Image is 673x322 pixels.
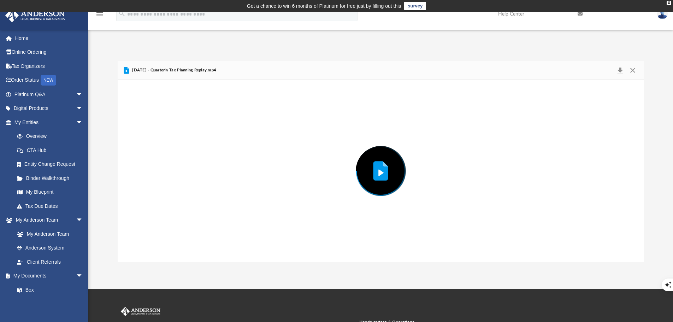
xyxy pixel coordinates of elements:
a: survey [404,2,426,10]
span: arrow_drop_down [76,115,90,130]
a: Overview [10,129,94,144]
a: Order StatusNEW [5,73,94,88]
button: Close [626,65,639,75]
img: Anderson Advisors Platinum Portal [119,307,162,316]
i: search [118,10,126,17]
i: menu [95,10,104,18]
img: User Pic [657,9,668,19]
img: Anderson Advisors Platinum Portal [3,8,67,22]
div: Preview [118,61,644,262]
div: NEW [41,75,56,86]
a: Digital Productsarrow_drop_down [5,101,94,116]
div: close [667,1,671,5]
a: Online Ordering [5,45,94,59]
a: My Anderson Team [10,227,87,241]
a: Meeting Minutes [10,297,90,311]
a: Client Referrals [10,255,90,269]
span: arrow_drop_down [76,269,90,283]
span: arrow_drop_down [76,101,90,116]
div: Get a chance to win 6 months of Platinum for free just by filling out this [247,2,401,10]
a: Anderson System [10,241,90,255]
a: Entity Change Request [10,157,94,171]
a: Tax Organizers [5,59,94,73]
span: [DATE] - Quarterly Tax Planning Replay.mp4 [131,67,216,74]
a: My Anderson Teamarrow_drop_down [5,213,90,227]
a: Platinum Q&Aarrow_drop_down [5,87,94,101]
button: Download [614,65,626,75]
a: Home [5,31,94,45]
span: arrow_drop_down [76,87,90,102]
a: menu [95,13,104,18]
a: My Blueprint [10,185,90,199]
a: Box [10,283,87,297]
a: Binder Walkthrough [10,171,94,185]
a: Tax Due Dates [10,199,94,213]
a: CTA Hub [10,143,94,157]
a: My Entitiesarrow_drop_down [5,115,94,129]
a: My Documentsarrow_drop_down [5,269,90,283]
span: arrow_drop_down [76,213,90,228]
